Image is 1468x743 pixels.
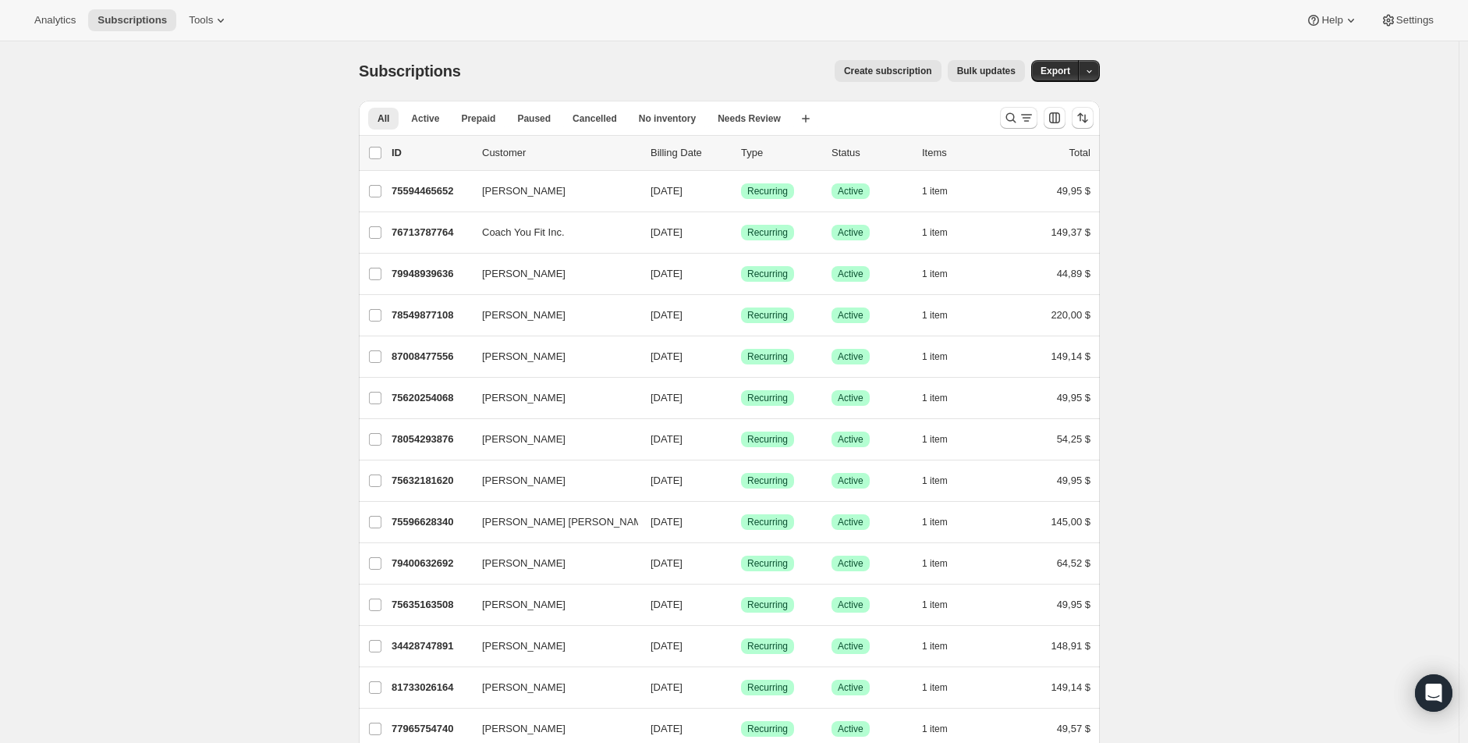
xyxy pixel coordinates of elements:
span: Export [1041,65,1070,77]
p: Customer [482,145,638,161]
button: [PERSON_NAME] [473,179,629,204]
span: Active [838,268,863,280]
span: [DATE] [651,723,683,734]
span: Recurring [747,640,788,652]
span: Paused [517,112,551,125]
button: 1 item [922,553,965,574]
span: Active [411,112,439,125]
span: Bulk updates [957,65,1016,77]
button: 1 item [922,677,965,699]
button: Ordenar los resultados [1072,107,1094,129]
button: Analytics [25,9,85,31]
span: Recurring [747,723,788,735]
span: 49,95 $ [1057,599,1090,610]
button: Settings [1371,9,1443,31]
p: 76713787764 [392,225,470,240]
p: Status [832,145,910,161]
p: 75632181620 [392,473,470,489]
span: 49,95 $ [1057,475,1090,486]
span: 1 item [922,516,948,528]
span: 1 item [922,681,948,694]
span: Active [838,392,863,404]
span: [PERSON_NAME] [482,390,566,406]
span: Active [838,681,863,694]
span: Active [838,475,863,487]
button: [PERSON_NAME] [473,468,629,493]
span: 145,00 $ [1051,516,1090,528]
span: Recurring [747,516,788,528]
p: ID [392,145,470,161]
button: [PERSON_NAME] [473,716,629,741]
button: 1 item [922,470,965,492]
span: 49,57 $ [1057,723,1090,734]
span: 149,14 $ [1051,681,1090,693]
span: Recurring [747,599,788,611]
span: Help [1321,14,1342,27]
span: 64,52 $ [1057,557,1090,569]
button: [PERSON_NAME] [473,634,629,659]
div: Open Intercom Messenger [1415,674,1452,712]
span: Active [838,557,863,570]
span: 1 item [922,475,948,487]
button: [PERSON_NAME] [473,261,629,286]
div: 79400632692[PERSON_NAME][DATE]LogradoRecurringLogradoActive1 item64,52 $ [392,553,1090,574]
button: 1 item [922,387,965,409]
span: 1 item [922,185,948,197]
div: 78054293876[PERSON_NAME][DATE]LogradoRecurringLogradoActive1 item54,25 $ [392,428,1090,450]
span: No inventory [639,112,696,125]
span: Recurring [747,392,788,404]
button: Create subscription [835,60,941,82]
button: 1 item [922,346,965,368]
span: Subscriptions [98,14,167,27]
span: Tools [189,14,213,27]
span: [PERSON_NAME] [482,308,566,323]
button: 1 item [922,428,965,450]
span: Recurring [747,185,788,197]
span: All [378,112,389,125]
button: [PERSON_NAME] [473,344,629,369]
button: Export [1031,60,1080,82]
span: 49,95 $ [1057,392,1090,403]
button: [PERSON_NAME] [473,675,629,700]
span: [PERSON_NAME] [482,597,566,613]
div: 78549877108[PERSON_NAME][DATE]LogradoRecurringLogradoActive1 item220,00 $ [392,304,1090,326]
span: [PERSON_NAME] [482,680,566,695]
span: Active [838,599,863,611]
span: [PERSON_NAME] [482,266,566,282]
span: Coach You Fit Inc. [482,225,565,240]
span: Cancelled [573,112,617,125]
span: [PERSON_NAME] [482,473,566,489]
p: 75635163508 [392,597,470,613]
span: [DATE] [651,226,683,238]
div: 34428747891[PERSON_NAME][DATE]LogradoRecurringLogradoActive1 item148,91 $ [392,635,1090,657]
span: 1 item [922,350,948,363]
div: 75632181620[PERSON_NAME][DATE]LogradoRecurringLogradoActive1 item49,95 $ [392,470,1090,492]
span: 1 item [922,268,948,280]
p: 87008477556 [392,349,470,364]
p: 34428747891 [392,638,470,654]
span: Recurring [747,433,788,446]
span: [DATE] [651,185,683,197]
span: [DATE] [651,309,683,321]
span: Recurring [747,350,788,363]
button: Bulk updates [948,60,1025,82]
span: Active [838,309,863,322]
span: 1 item [922,226,948,239]
p: 79400632692 [392,556,470,571]
button: Tools [179,9,238,31]
button: Coach You Fit Inc. [473,220,629,245]
span: [DATE] [651,599,683,610]
span: 1 item [922,640,948,652]
span: 149,14 $ [1051,350,1090,362]
button: Subscriptions [88,9,176,31]
span: Needs Review [718,112,781,125]
p: Total [1069,145,1090,161]
span: Active [838,226,863,239]
button: [PERSON_NAME] [PERSON_NAME] [473,510,629,535]
span: [PERSON_NAME] [482,349,566,364]
div: 81733026164[PERSON_NAME][DATE]LogradoRecurringLogradoActive1 item149,14 $ [392,677,1090,699]
span: Active [838,185,863,197]
div: 75594465652[PERSON_NAME][DATE]LogradoRecurringLogradoActive1 item49,95 $ [392,180,1090,202]
span: 1 item [922,557,948,570]
span: Prepaid [461,112,495,125]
